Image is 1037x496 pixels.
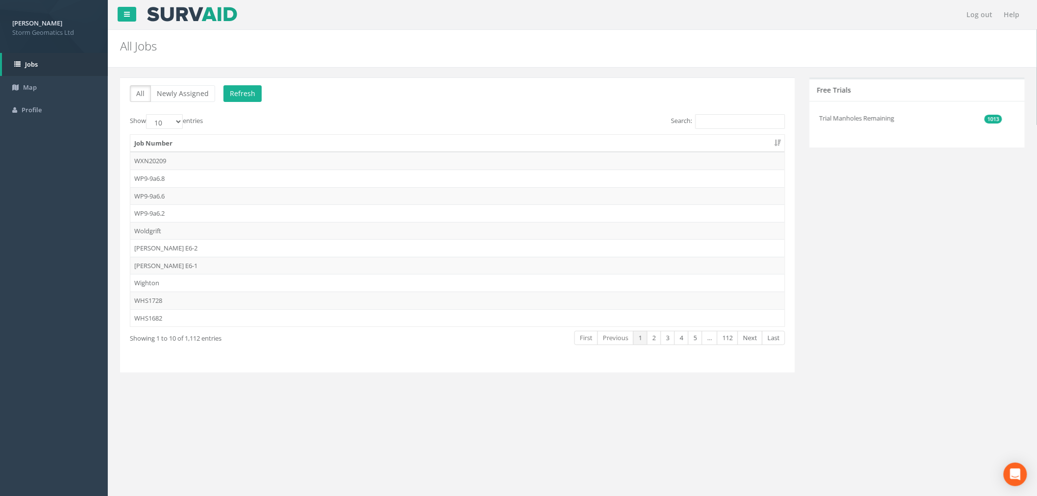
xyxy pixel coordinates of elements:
[597,331,634,345] a: Previous
[661,331,675,345] a: 3
[695,114,785,129] input: Search:
[688,331,702,345] a: 5
[574,331,598,345] a: First
[702,331,717,345] a: …
[130,152,785,170] td: WXN20209
[130,257,785,274] td: [PERSON_NAME] E6-1
[130,309,785,327] td: WHS1682
[762,331,785,345] a: Last
[130,135,785,152] th: Job Number: activate to sort column ascending
[22,105,42,114] span: Profile
[12,19,62,27] strong: [PERSON_NAME]
[130,239,785,257] td: [PERSON_NAME] E6-2
[12,28,96,37] span: Storm Geomatics Ltd
[120,40,871,52] h2: All Jobs
[12,16,96,37] a: [PERSON_NAME] Storm Geomatics Ltd
[150,85,215,102] button: Newly Assigned
[25,60,38,69] span: Jobs
[819,109,1002,128] li: Trial Manholes Remaining
[130,170,785,187] td: WP9-9a6.8
[633,331,647,345] a: 1
[717,331,738,345] a: 112
[674,331,689,345] a: 4
[130,222,785,240] td: Woldgrift
[985,115,1002,124] span: 1013
[23,83,37,92] span: Map
[1004,463,1027,486] div: Open Intercom Messenger
[146,114,183,129] select: Showentries
[130,85,151,102] button: All
[130,292,785,309] td: WHS1728
[647,331,661,345] a: 2
[738,331,763,345] a: Next
[130,114,203,129] label: Show entries
[130,204,785,222] td: WP9-9a6.2
[130,274,785,292] td: Wighton
[223,85,262,102] button: Refresh
[671,114,785,129] label: Search:
[2,53,108,76] a: Jobs
[817,86,851,94] h5: Free Trials
[130,187,785,205] td: WP9-9a6.6
[130,330,395,343] div: Showing 1 to 10 of 1,112 entries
